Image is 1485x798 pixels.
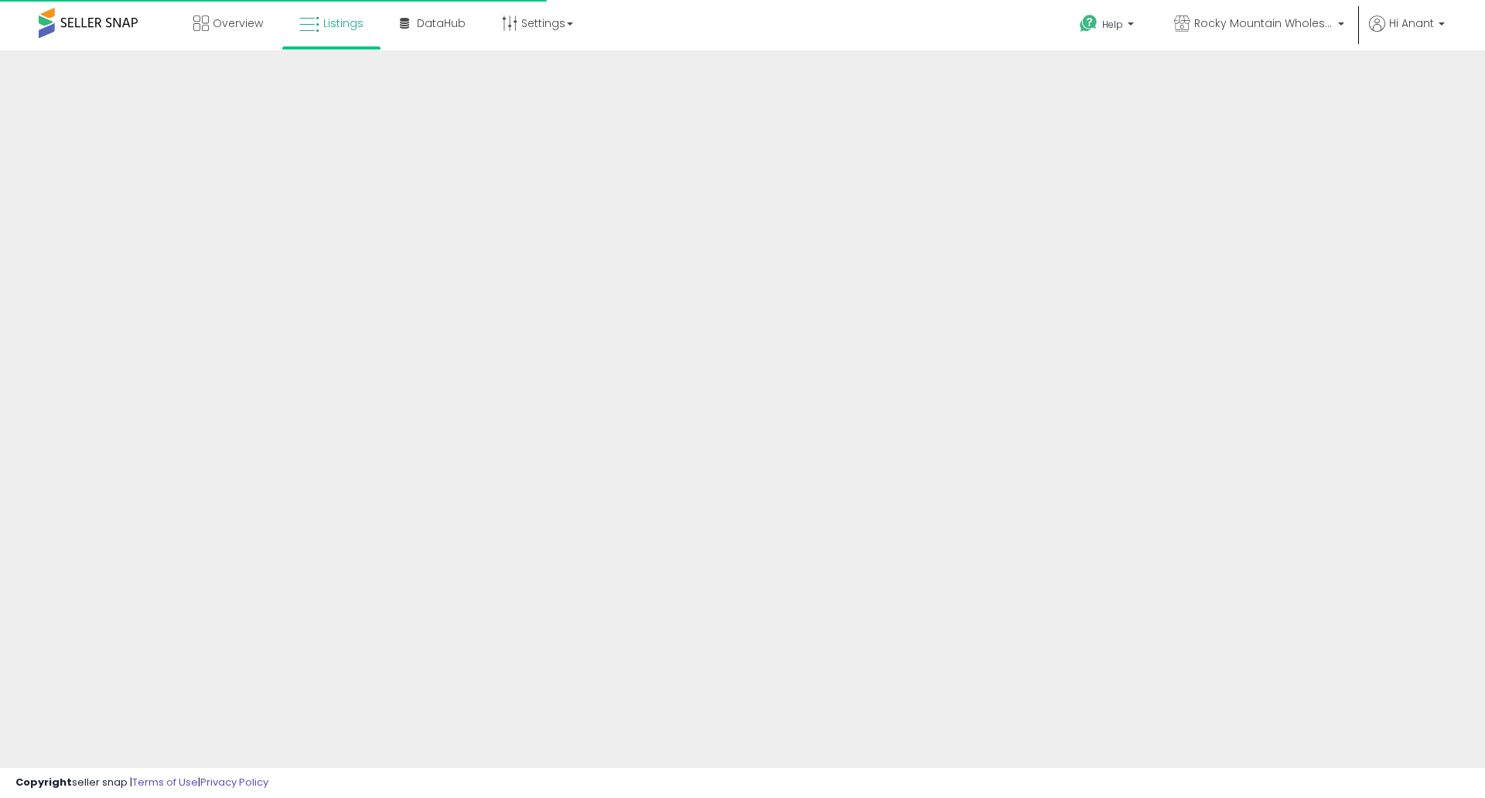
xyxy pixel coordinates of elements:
span: Rocky Mountain Wholesale [1194,15,1333,31]
span: Help [1102,18,1123,31]
span: Hi Anant [1389,15,1434,31]
span: Overview [213,15,263,31]
a: Help [1067,2,1149,50]
a: Hi Anant [1369,15,1445,50]
span: DataHub [417,15,466,31]
i: Get Help [1079,14,1098,33]
span: Listings [323,15,364,31]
